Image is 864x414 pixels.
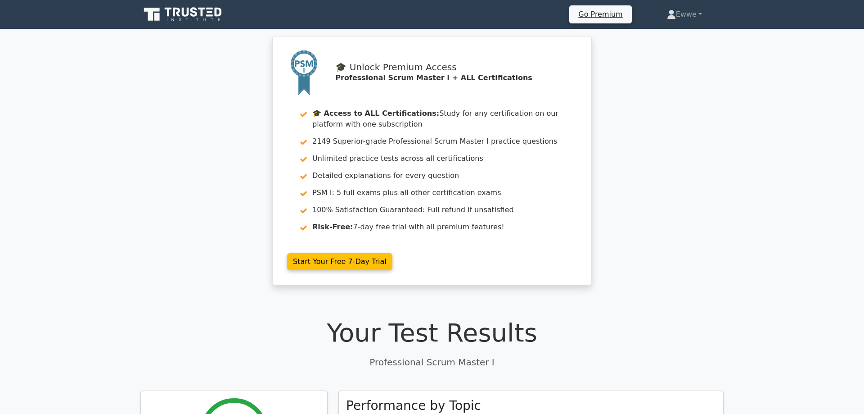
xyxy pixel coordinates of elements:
a: Ewwe [645,5,724,23]
a: Go Premium [573,8,628,20]
a: Start Your Free 7-Day Trial [287,253,392,270]
h1: Your Test Results [140,318,724,348]
h3: Performance by Topic [346,398,481,414]
p: Professional Scrum Master I [140,355,724,369]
